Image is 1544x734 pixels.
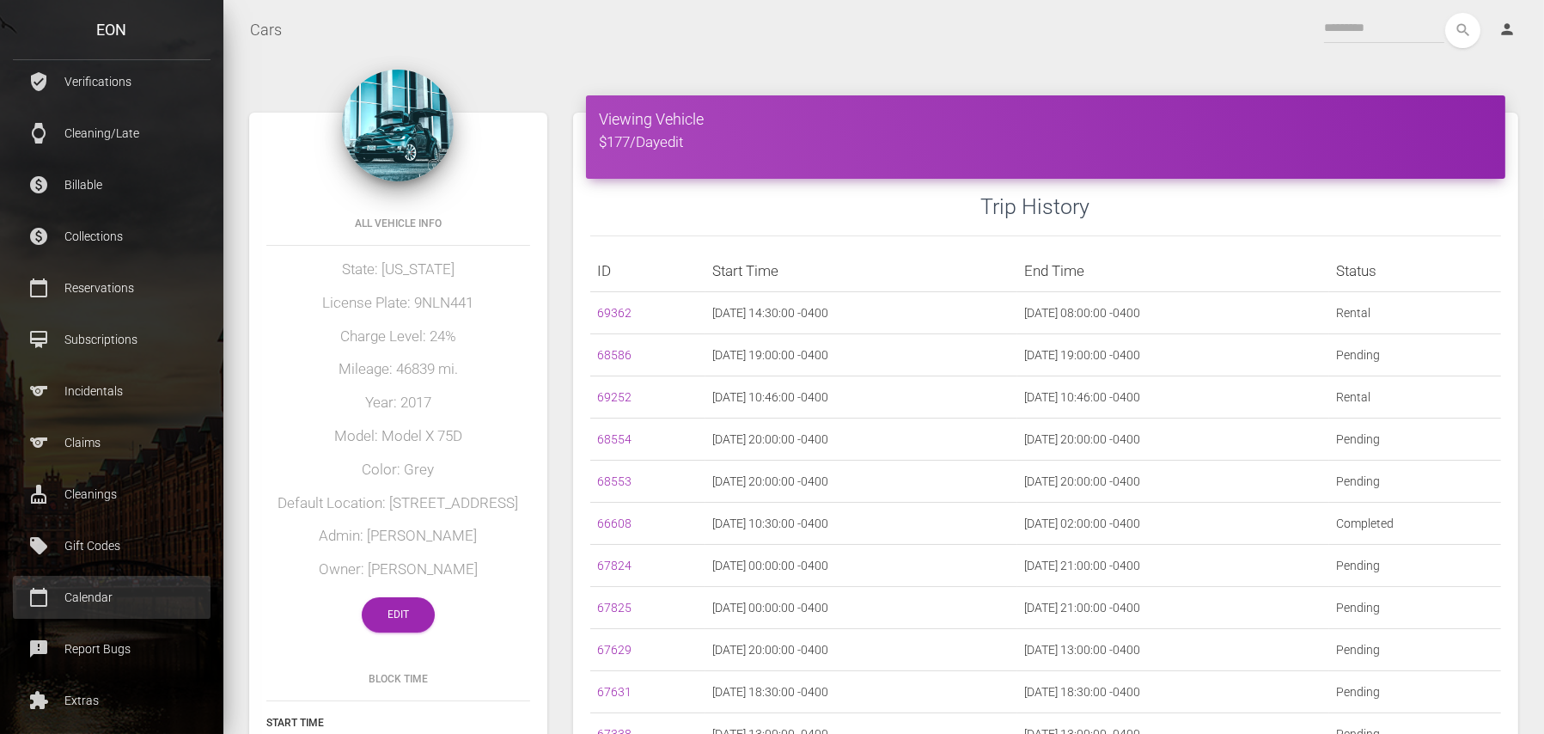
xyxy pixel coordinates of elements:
[1017,419,1329,461] td: [DATE] 20:00:00 -0400
[1017,671,1329,713] td: [DATE] 18:30:00 -0400
[1017,292,1329,334] td: [DATE] 08:00:00 -0400
[26,533,198,559] p: Gift Codes
[597,601,632,615] a: 67825
[26,481,198,507] p: Cleanings
[1017,250,1329,292] th: End Time
[26,172,198,198] p: Billable
[660,133,683,150] a: edit
[266,460,530,480] h5: Color: Grey
[980,192,1501,222] h3: Trip History
[266,671,530,687] h6: Block Time
[13,679,211,722] a: extension Extras
[705,376,1017,419] td: [DATE] 10:46:00 -0400
[13,370,211,413] a: sports Incidentals
[705,503,1017,545] td: [DATE] 10:30:00 -0400
[266,560,530,580] h5: Owner: [PERSON_NAME]
[13,473,211,516] a: cleaning_services Cleanings
[597,348,632,362] a: 68586
[13,266,211,309] a: calendar_today Reservations
[26,327,198,352] p: Subscriptions
[1329,503,1501,545] td: Completed
[1329,334,1501,376] td: Pending
[705,419,1017,461] td: [DATE] 20:00:00 -0400
[250,9,282,52] a: Cars
[266,493,530,514] h5: Default Location: [STREET_ADDRESS]
[590,250,706,292] th: ID
[26,120,198,146] p: Cleaning/Late
[597,306,632,320] a: 69362
[13,318,211,361] a: card_membership Subscriptions
[13,163,211,206] a: paid Billable
[266,426,530,447] h5: Model: Model X 75D
[266,526,530,547] h5: Admin: [PERSON_NAME]
[1498,21,1516,38] i: person
[705,292,1017,334] td: [DATE] 14:30:00 -0400
[342,70,454,181] img: 117.jpg
[266,260,530,280] h5: State: [US_STATE]
[266,359,530,380] h5: Mileage: 46839 mi.
[597,517,632,530] a: 66608
[597,390,632,404] a: 69252
[599,108,1492,130] h4: Viewing Vehicle
[26,584,198,610] p: Calendar
[597,643,632,657] a: 67629
[13,60,211,103] a: verified_user Verifications
[1017,503,1329,545] td: [DATE] 02:00:00 -0400
[1329,292,1501,334] td: Rental
[1329,545,1501,587] td: Pending
[13,421,211,464] a: sports Claims
[597,559,632,572] a: 67824
[13,627,211,670] a: feedback Report Bugs
[26,275,198,301] p: Reservations
[266,327,530,347] h5: Charge Level: 24%
[1329,250,1501,292] th: Status
[1329,629,1501,671] td: Pending
[1017,461,1329,503] td: [DATE] 20:00:00 -0400
[705,250,1017,292] th: Start Time
[26,378,198,404] p: Incidentals
[705,587,1017,629] td: [DATE] 00:00:00 -0400
[13,112,211,155] a: watch Cleaning/Late
[1017,545,1329,587] td: [DATE] 21:00:00 -0400
[26,223,198,249] p: Collections
[1329,461,1501,503] td: Pending
[705,334,1017,376] td: [DATE] 19:00:00 -0400
[26,688,198,713] p: Extras
[599,132,1492,153] h5: $177/Day
[705,629,1017,671] td: [DATE] 20:00:00 -0400
[705,461,1017,503] td: [DATE] 20:00:00 -0400
[1017,376,1329,419] td: [DATE] 10:46:00 -0400
[705,545,1017,587] td: [DATE] 00:00:00 -0400
[597,432,632,446] a: 68554
[266,715,530,731] h6: Start Time
[362,597,435,633] a: Edit
[13,576,211,619] a: calendar_today Calendar
[1017,587,1329,629] td: [DATE] 21:00:00 -0400
[1329,376,1501,419] td: Rental
[1329,671,1501,713] td: Pending
[705,671,1017,713] td: [DATE] 18:30:00 -0400
[597,685,632,699] a: 67631
[1017,629,1329,671] td: [DATE] 13:00:00 -0400
[1329,587,1501,629] td: Pending
[26,636,198,662] p: Report Bugs
[266,393,530,413] h5: Year: 2017
[13,524,211,567] a: local_offer Gift Codes
[13,215,211,258] a: paid Collections
[266,216,530,231] h6: All Vehicle Info
[1486,13,1531,47] a: person
[26,69,198,95] p: Verifications
[1017,334,1329,376] td: [DATE] 19:00:00 -0400
[597,474,632,488] a: 68553
[1329,419,1501,461] td: Pending
[26,430,198,456] p: Claims
[1445,13,1480,48] button: search
[266,293,530,314] h5: License Plate: 9NLN441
